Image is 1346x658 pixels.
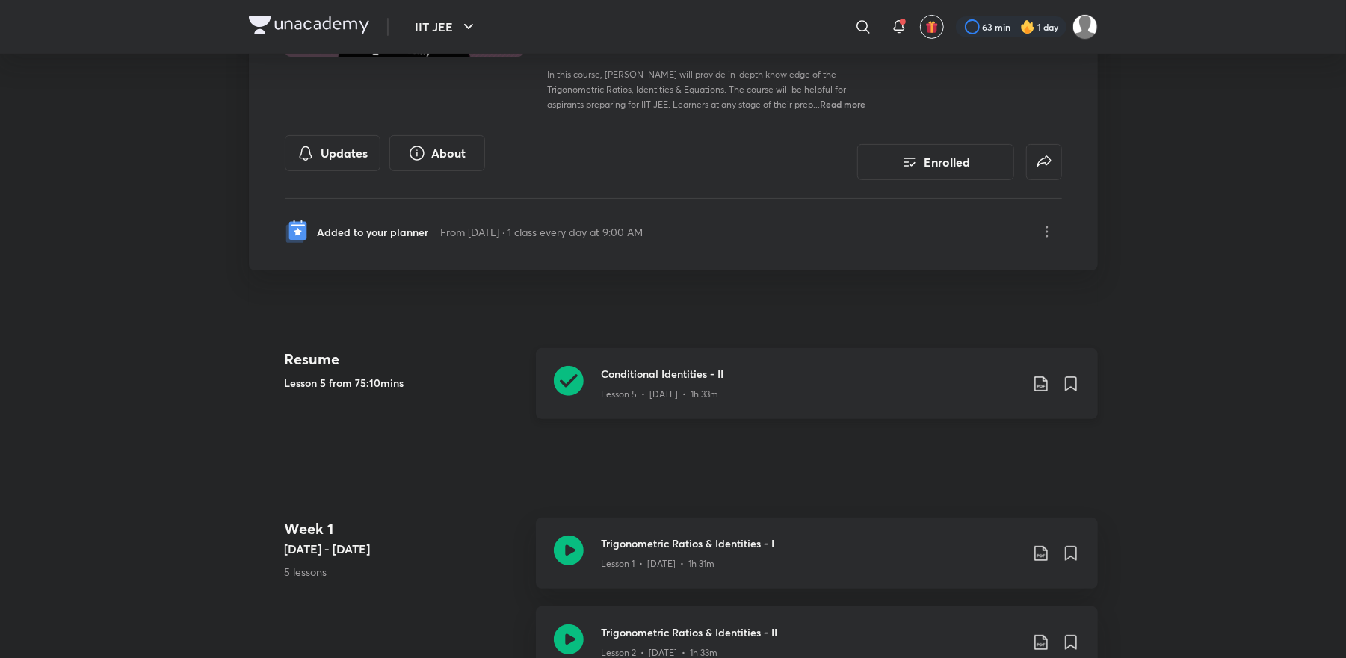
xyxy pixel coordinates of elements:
[536,518,1098,606] a: Trigonometric Ratios & Identities - ILesson 1 • [DATE] • 1h 31m
[548,69,847,110] span: In this course, [PERSON_NAME] will provide in-depth knowledge of the Trigonometric Ratios, Identi...
[249,16,369,38] a: Company Logo
[285,348,524,370] h4: Resume
[1026,144,1062,180] button: false
[1020,19,1035,34] img: streak
[441,224,643,240] p: From [DATE] · 1 class every day at 9:00 AM
[821,98,866,110] span: Read more
[536,348,1098,437] a: Conditional Identities - IILesson 5 • [DATE] • 1h 33m
[285,564,524,580] p: 5 lessons
[925,20,939,34] img: avatar
[285,135,380,171] button: Updates
[602,366,1020,382] h3: Conditional Identities - II
[407,12,487,42] button: IIT JEE
[285,540,524,558] h5: [DATE] - [DATE]
[249,16,369,34] img: Company Logo
[1072,14,1098,40] img: Aayush Kumar Jha
[318,224,429,240] p: Added to your planner
[602,624,1020,640] h3: Trigonometric Ratios & Identities - II
[389,135,485,171] button: About
[857,144,1014,180] button: Enrolled
[285,375,524,391] h5: Lesson 5 from 75:10mins
[920,15,944,39] button: avatar
[602,388,719,401] p: Lesson 5 • [DATE] • 1h 33m
[602,536,1020,551] h3: Trigonometric Ratios & Identities - I
[602,557,715,571] p: Lesson 1 • [DATE] • 1h 31m
[285,518,524,540] h4: Week 1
